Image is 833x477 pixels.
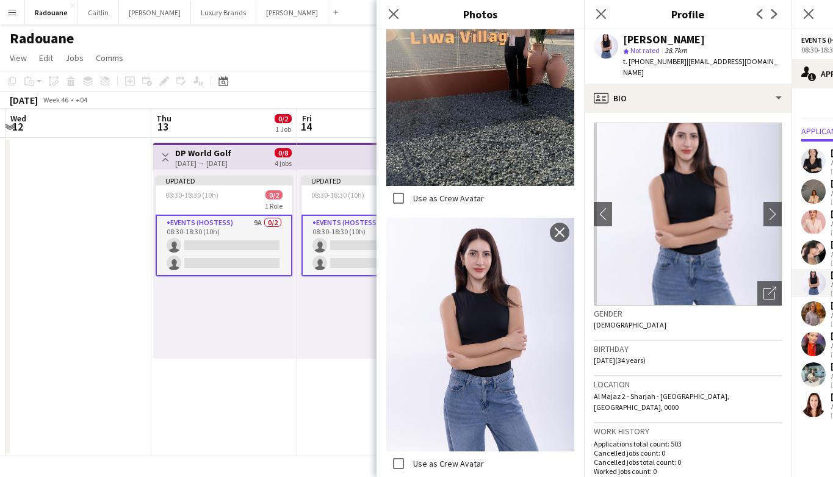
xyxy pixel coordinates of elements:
[302,113,312,124] span: Fri
[662,46,690,55] span: 38.7km
[10,113,26,124] span: Wed
[584,6,792,22] h3: Profile
[156,113,171,124] span: Thu
[594,426,782,437] h3: Work history
[156,176,292,276] app-job-card: Updated08:30-18:30 (10h)0/21 RoleEvents (Hostess)9A0/208:30-18:30 (10h)
[119,1,191,24] button: [PERSON_NAME]
[594,308,782,319] h3: Gender
[9,120,26,134] span: 12
[256,1,328,24] button: [PERSON_NAME]
[411,193,484,204] label: Use as Crew Avatar
[594,379,782,390] h3: Location
[301,176,438,276] app-job-card: Updated08:30-18:30 (10h)0/21 RoleEvents (Hostess)9A0/208:30-18:30 (10h)
[76,95,87,104] div: +04
[594,467,782,476] p: Worked jobs count: 0
[311,190,364,199] span: 08:30-18:30 (10h)
[191,1,256,24] button: Luxury Brands
[584,84,792,113] div: Bio
[34,50,58,66] a: Edit
[275,114,292,123] span: 0/2
[275,148,292,157] span: 0/8
[65,52,84,63] span: Jobs
[10,94,38,106] div: [DATE]
[25,1,78,24] button: Radouane
[40,95,71,104] span: Week 46
[96,52,123,63] span: Comms
[594,356,646,365] span: [DATE] (34 years)
[5,50,32,66] a: View
[623,57,777,77] span: | [EMAIL_ADDRESS][DOMAIN_NAME]
[156,215,292,276] app-card-role: Events (Hostess)9A0/208:30-18:30 (10h)
[300,120,312,134] span: 14
[594,320,666,329] span: [DEMOGRAPHIC_DATA]
[386,218,574,451] img: Crew photo 1025113
[623,57,687,66] span: t. [PHONE_NUMBER]
[165,190,218,199] span: 08:30-18:30 (10h)
[275,124,291,134] div: 1 Job
[60,50,88,66] a: Jobs
[265,190,283,199] span: 0/2
[594,392,729,412] span: Al Majaz 2 - Sharjah - [GEOGRAPHIC_DATA], [GEOGRAPHIC_DATA], 0000
[265,201,283,210] span: 1 Role
[91,50,128,66] a: Comms
[757,281,782,306] div: Open photos pop-in
[156,176,292,185] div: Updated
[630,46,660,55] span: Not rated
[175,148,231,159] h3: DP World Golf
[411,458,484,469] label: Use as Crew Avatar
[623,34,705,45] div: [PERSON_NAME]
[10,52,27,63] span: View
[175,159,231,168] div: [DATE] → [DATE]
[594,343,782,354] h3: Birthday
[39,52,53,63] span: Edit
[594,123,782,306] img: Crew avatar or photo
[594,448,782,457] p: Cancelled jobs count: 0
[594,457,782,467] p: Cancelled jobs total count: 0
[275,157,292,168] div: 4 jobs
[154,120,171,134] span: 13
[301,215,438,276] app-card-role: Events (Hostess)9A0/208:30-18:30 (10h)
[301,176,438,185] div: Updated
[594,439,782,448] p: Applications total count: 503
[10,29,74,48] h1: Radouane
[377,6,584,22] h3: Photos
[78,1,119,24] button: Caitlin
